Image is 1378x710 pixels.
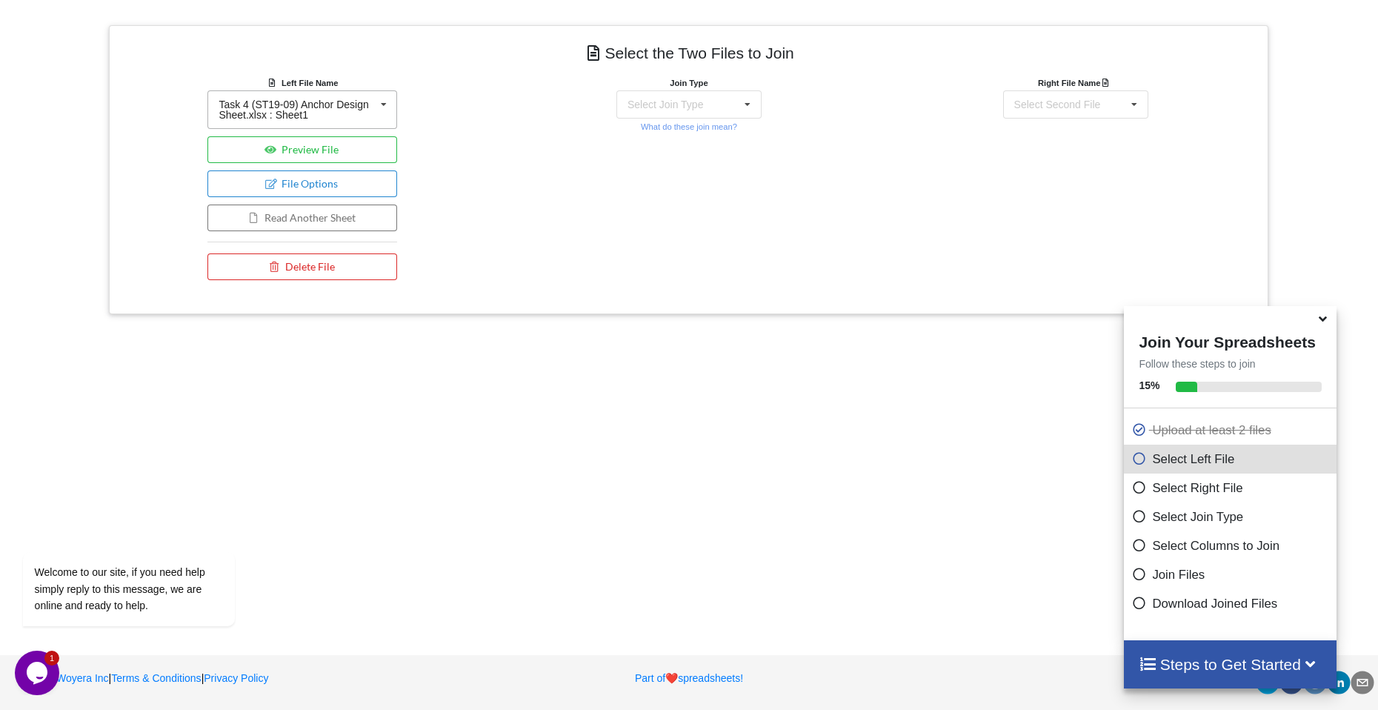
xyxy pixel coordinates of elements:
[207,205,397,231] button: Read Another Sheet
[1124,356,1337,371] p: Follow these steps to join
[207,170,397,197] button: File Options
[204,672,268,684] a: Privacy Policy
[1131,450,1333,468] p: Select Left File
[1038,79,1113,87] b: Right File Name
[219,99,374,120] div: Task 4 (ST19-09) Anchor Design Sheet.xlsx : Sheet1
[628,99,703,110] div: Select Join Type
[16,671,452,686] p: | |
[670,79,708,87] b: Join Type
[641,122,737,131] small: What do these join mean?
[1139,379,1159,391] b: 15 %
[1131,537,1333,555] p: Select Columns to Join
[1139,655,1322,674] h4: Steps to Get Started
[1131,508,1333,526] p: Select Join Type
[1014,99,1101,110] div: Select Second File
[207,136,397,163] button: Preview File
[1131,594,1333,613] p: Download Joined Files
[111,672,201,684] a: Terms & Conditions
[15,418,282,643] iframe: chat widget
[1124,329,1337,351] h4: Join Your Spreadsheets
[207,253,397,280] button: Delete File
[120,36,1257,70] h4: Select the Two Files to Join
[1131,421,1333,439] p: Upload at least 2 files
[15,651,62,695] iframe: chat widget
[1131,565,1333,584] p: Join Files
[635,672,743,684] a: Part ofheartspreadsheets!
[1131,479,1333,497] p: Select Right File
[282,79,338,87] b: Left File Name
[665,672,678,684] span: heart
[1327,671,1351,694] div: linkedin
